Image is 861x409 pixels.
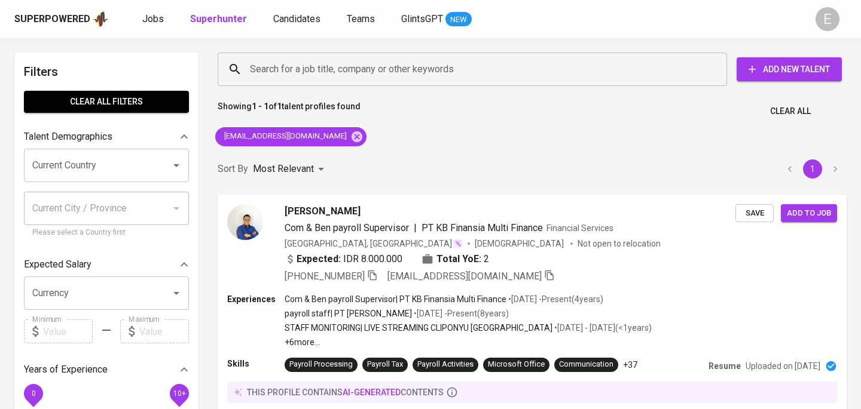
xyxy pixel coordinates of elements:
p: Skills [227,358,285,370]
button: Open [168,157,185,174]
b: Total YoE: [436,252,481,266]
span: | [414,221,417,235]
span: NEW [445,14,472,26]
b: Superhunter [190,13,247,24]
h6: Filters [24,62,189,81]
p: Uploaded on [DATE] [746,360,820,372]
img: magic_wand.svg [453,239,463,248]
p: +6 more ... [285,336,652,348]
div: [GEOGRAPHIC_DATA], [GEOGRAPHIC_DATA] [285,238,463,250]
span: Add to job [787,207,831,220]
button: Clear All filters [24,91,189,113]
div: [EMAIL_ADDRESS][DOMAIN_NAME] [215,127,367,146]
img: efd6e8325962b22e27757978759a6872.jpeg [227,204,263,240]
div: Microsoft Office [488,359,545,370]
span: Jobs [142,13,164,24]
a: GlintsGPT NEW [401,12,472,27]
a: Jobs [142,12,166,27]
span: Save [741,207,768,220]
button: Open [168,285,185,302]
span: [PHONE_NUMBER] [285,270,365,282]
p: • [DATE] - [DATE] ( <1 years ) [552,322,652,334]
p: +37 [623,359,637,371]
div: Expected Salary [24,253,189,276]
p: Years of Experience [24,362,108,377]
p: • [DATE] - Present ( 4 years ) [506,293,603,305]
span: [EMAIL_ADDRESS][DOMAIN_NAME] [387,270,542,282]
span: [DEMOGRAPHIC_DATA] [475,238,566,250]
a: Superpoweredapp logo [14,10,109,28]
p: Expected Salary [24,257,91,272]
p: Sort By [218,162,248,176]
p: Com & Ben payroll Supervisor | PT KB Finansia Multi Finance [285,293,506,305]
span: Clear All filters [33,94,179,109]
div: IDR 8.000.000 [285,252,402,266]
button: Save [735,204,774,223]
input: Value [139,319,189,343]
p: STAFF MONITORING | LIVE STREAMING CLIPONYU [GEOGRAPHIC_DATA] [285,322,552,334]
span: GlintsGPT [401,13,443,24]
p: Please select a Country first [32,227,181,239]
a: Teams [347,12,377,27]
p: Resume [709,360,741,372]
p: • [DATE] - Present ( 8 years ) [412,307,509,319]
span: Candidates [273,13,320,24]
span: 0 [31,389,35,398]
div: Superpowered [14,13,90,26]
img: app logo [93,10,109,28]
input: Value [43,319,93,343]
button: Add to job [781,204,837,223]
b: 1 [277,102,282,111]
p: Most Relevant [253,162,314,176]
span: [PERSON_NAME] [285,204,361,219]
b: 1 - 1 [252,102,268,111]
span: Add New Talent [746,62,832,77]
div: Most Relevant [253,158,328,180]
p: this profile contains contents [247,386,444,398]
p: Talent Demographics [24,130,112,144]
div: Payroll Processing [289,359,353,370]
button: Add New Talent [737,57,842,81]
p: Experiences [227,293,285,305]
span: [EMAIL_ADDRESS][DOMAIN_NAME] [215,131,354,142]
b: Expected: [297,252,341,266]
span: PT KB Finansia Multi Finance [422,222,543,233]
span: AI-generated [343,388,401,397]
span: Teams [347,13,375,24]
div: Payroll Activities [417,359,474,370]
div: Years of Experience [24,358,189,382]
span: Financial Services [546,223,613,233]
div: E [816,7,839,31]
div: Payroll Tax [367,359,403,370]
p: Showing of talent profiles found [218,100,361,122]
p: payroll staff | PT [PERSON_NAME] [285,307,412,319]
span: Com & Ben payroll Supervisor [285,222,409,233]
div: Talent Demographics [24,125,189,149]
button: Clear All [765,100,816,122]
a: Superhunter [190,12,249,27]
div: Communication [559,359,613,370]
span: Clear All [770,104,811,119]
button: page 1 [803,159,822,179]
a: Candidates [273,12,323,27]
nav: pagination navigation [778,159,847,179]
span: 10+ [173,389,185,398]
span: 2 [484,252,489,266]
p: Not open to relocation [578,238,661,250]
